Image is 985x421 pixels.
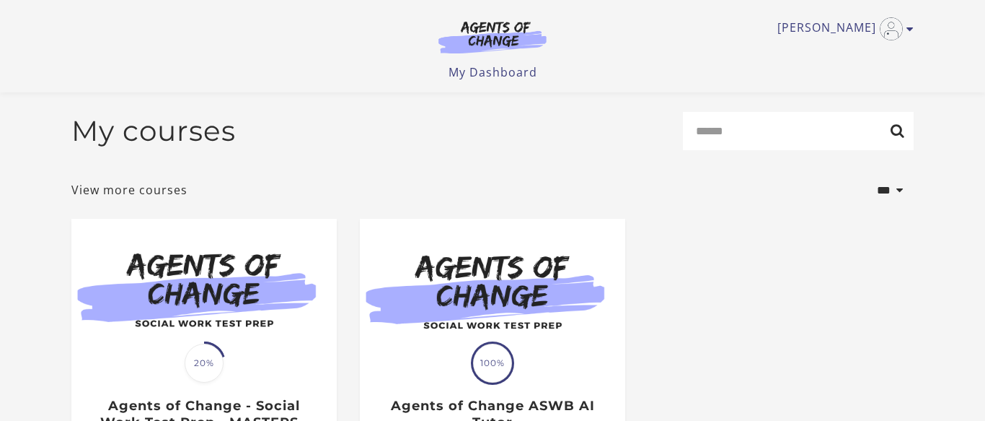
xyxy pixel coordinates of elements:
[71,181,187,199] a: View more courses
[473,344,512,383] span: 100%
[777,17,906,40] a: Toggle menu
[423,20,562,53] img: Agents of Change Logo
[185,344,224,383] span: 20%
[71,114,236,148] h2: My courses
[449,64,537,80] a: My Dashboard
